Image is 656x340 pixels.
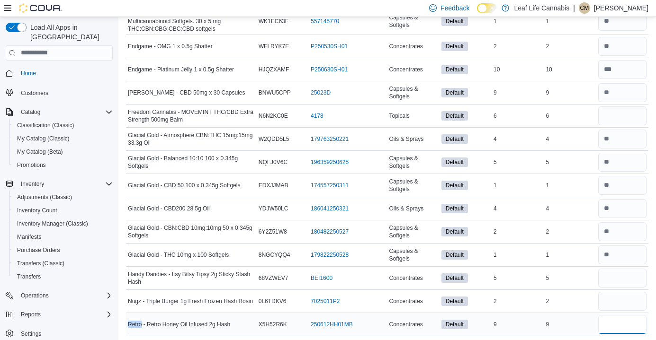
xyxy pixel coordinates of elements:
[259,274,288,282] span: 68VZWEV7
[259,228,287,235] span: 6Y2Z51W8
[311,43,348,50] a: P250530SH01
[446,65,464,74] span: Default
[492,87,544,98] div: 9
[573,2,575,14] p: |
[128,321,230,328] span: Retro - Retro Honey Oil Infused 2g Hash
[21,330,41,338] span: Settings
[311,66,348,73] a: P250630SH01
[259,321,287,328] span: X5H52R6K
[17,148,63,156] span: My Catalog (Beta)
[13,133,113,144] span: My Catalog (Classic)
[21,292,49,299] span: Operations
[2,86,117,99] button: Customers
[311,112,324,120] a: 4178
[13,258,68,269] a: Transfers (Classic)
[441,17,468,26] span: Default
[27,23,113,42] span: Load All Apps in [GEOGRAPHIC_DATA]
[17,161,46,169] span: Promotions
[13,244,64,256] a: Purchase Orders
[446,112,464,120] span: Default
[492,41,544,52] div: 2
[544,16,596,27] div: 1
[311,228,349,235] a: 180482250527
[17,87,113,98] span: Customers
[2,66,117,80] button: Home
[259,112,288,120] span: N6N2KC0E
[492,272,544,284] div: 5
[9,257,117,270] button: Transfers (Classic)
[311,251,349,259] a: 179822250528
[544,226,596,237] div: 2
[17,260,64,267] span: Transfers (Classic)
[13,244,113,256] span: Purchase Orders
[544,180,596,191] div: 1
[441,157,468,167] span: Default
[13,120,113,131] span: Classification (Classic)
[311,205,349,212] a: 186041250321
[492,226,544,237] div: 2
[544,203,596,214] div: 4
[13,120,78,131] a: Classification (Classic)
[579,2,590,14] div: Colin MacKinnon
[17,87,52,99] a: Customers
[311,89,331,96] a: 25023D
[17,68,40,79] a: Home
[389,297,422,305] span: Concentrates
[441,65,468,74] span: Default
[514,2,569,14] p: Leaf Life Cannabis
[446,204,464,213] span: Default
[17,122,74,129] span: Classification (Classic)
[128,131,255,147] span: Glacial Gold - Atmosphere CBN:THC 15mg:15mg 33.3g Oil
[2,177,117,191] button: Inventory
[544,110,596,122] div: 6
[544,157,596,168] div: 5
[17,328,113,340] span: Settings
[259,17,288,25] span: WK1EC63F
[311,135,349,143] a: 179763250221
[544,41,596,52] div: 2
[441,134,468,144] span: Default
[492,319,544,330] div: 9
[13,146,113,157] span: My Catalog (Beta)
[128,297,253,305] span: Nugz - Triple Burger 1g Fresh Frozen Hash Rosin
[441,111,468,121] span: Default
[128,270,255,286] span: Handy Dandies - Itsy Bitsy Tipsy 2g Sticky Stash Hash
[389,135,423,143] span: Oils & Sprays
[441,296,468,306] span: Default
[13,159,50,171] a: Promotions
[13,159,113,171] span: Promotions
[9,145,117,158] button: My Catalog (Beta)
[441,273,468,283] span: Default
[13,133,73,144] a: My Catalog (Classic)
[441,320,468,329] span: Default
[544,319,596,330] div: 9
[13,218,92,229] a: Inventory Manager (Classic)
[492,180,544,191] div: 1
[13,231,45,243] a: Manifests
[389,205,423,212] span: Oils & Sprays
[311,274,332,282] a: BEI1600
[441,88,468,97] span: Default
[17,178,48,190] button: Inventory
[17,193,72,201] span: Adjustments (Classic)
[128,66,234,73] span: Endgame - Platinum Jelly 1 x 0.5g Shatter
[492,16,544,27] div: 1
[544,249,596,261] div: 1
[446,297,464,305] span: Default
[259,158,288,166] span: NQFJ0V6C
[446,320,464,329] span: Default
[128,89,245,96] span: [PERSON_NAME] - CBD 50mg x 30 Capsules
[259,43,289,50] span: WFLRYK7E
[311,182,349,189] a: 174557250311
[389,85,437,100] span: Capsules & Softgels
[311,321,353,328] a: 250612HH01MB
[17,246,60,254] span: Purchase Orders
[21,70,36,77] span: Home
[21,311,41,318] span: Reports
[389,43,422,50] span: Concentrates
[544,296,596,307] div: 2
[13,258,113,269] span: Transfers (Classic)
[441,181,468,190] span: Default
[9,244,117,257] button: Purchase Orders
[389,66,422,73] span: Concentrates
